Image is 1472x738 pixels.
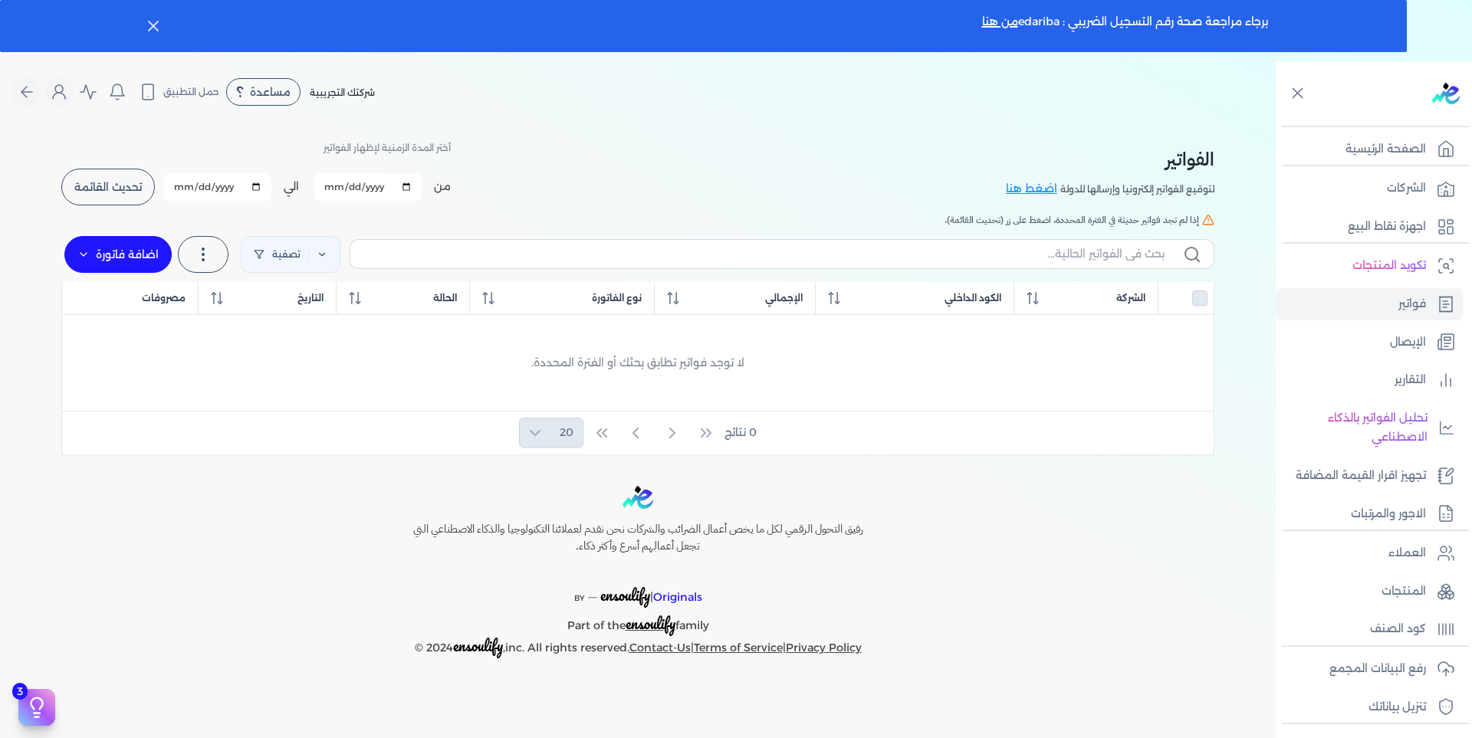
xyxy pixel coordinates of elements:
p: العملاء [1388,543,1426,563]
p: تنزيل بياناتك [1368,697,1426,717]
label: اضافة فاتورة [64,236,172,273]
a: الإيصال [1276,326,1463,359]
p: برجاء مراجعة صحة رقم التسجيل الضريبي : edariba [982,12,1268,40]
a: اجهزة نقاط البيع [1276,211,1463,243]
a: تحليل الفواتير بالذكاء الاصطناعي [1276,402,1463,454]
span: الحالة [433,291,457,305]
a: رفع البيانات المجمع [1276,653,1463,685]
span: تحديث القائمة [74,182,142,192]
span: شركتك التجريبية [310,87,375,98]
span: الشركة [1116,291,1145,305]
a: تصفية [241,236,340,273]
span: BY [574,593,585,603]
div: مساعدة [226,78,301,106]
a: تنزيل بياناتك [1276,691,1463,723]
label: من [434,179,451,195]
p: © 2024 ,inc. All rights reserved. | | [380,636,895,658]
h6: رفيق التحول الرقمي لكل ما يخص أعمال الضرائب والشركات نحن نقدم لعملائنا التكنولوجيا والذكاء الاصطن... [380,521,895,554]
p: رفع البيانات المجمع [1329,659,1426,679]
a: الشركات [1276,172,1463,205]
a: تكويد المنتجات [1276,250,1463,282]
button: 3 [18,689,55,726]
span: نوع الفاتورة [592,291,642,305]
span: 3 [12,683,28,700]
sup: __ [588,589,597,599]
a: من هنا [982,15,1018,28]
button: حمل التطبيق [135,79,223,105]
a: تجهيز اقرار القيمة المضافة [1276,460,1463,492]
span: ensoulify [453,634,503,658]
p: الإيصال [1390,333,1426,353]
p: لتوقيع الفواتير إلكترونيا وإرسالها للدولة [1060,179,1214,199]
span: مصروفات [142,291,186,305]
span: حمل التطبيق [163,85,219,99]
span: ensoulify [626,612,675,635]
span: ensoulify [600,583,650,607]
span: الإجمالي [765,291,803,305]
p: تكويد المنتجات [1352,256,1426,276]
input: بحث في الفواتير الحالية... [363,246,1165,262]
label: الي [284,179,299,195]
p: التقارير [1395,370,1426,390]
a: ensoulify [626,618,675,632]
a: المنتجات [1276,576,1463,608]
img: logo [623,486,653,510]
a: Privacy Policy [786,641,862,654]
span: Originals [653,590,702,604]
a: العملاء [1276,537,1463,569]
span: 0 نتائج [724,425,757,441]
a: Contact-Us [629,641,691,654]
a: الصفحة الرئيسية [1276,133,1463,166]
p: الشركات [1387,179,1426,198]
a: Terms of Service [694,641,783,654]
a: كود الصنف [1276,613,1463,645]
p: الصفحة الرئيسية [1345,139,1426,159]
span: إذا لم تجد فواتير حديثة في الفترة المحددة، اضغط على زر (تحديث القائمة). [945,213,1199,227]
a: فواتير [1276,288,1463,320]
div: لا توجد فواتير تطابق بحثك أو الفترة المحددة. [74,324,1201,402]
a: الاجور والمرتبات [1276,498,1463,530]
img: logo [1432,83,1460,104]
p: أختر المدة الزمنية لإظهار الفواتير [324,138,451,158]
p: اجهزة نقاط البيع [1348,217,1426,237]
p: المنتجات [1382,582,1426,602]
p: فواتير [1398,294,1426,314]
span: التاريخ [297,291,324,305]
button: تحديث القائمة [61,169,155,205]
p: تحليل الفواتير بالذكاء الاصطناعي [1283,408,1428,448]
p: Part of the family [380,608,895,636]
span: مساعدة [250,87,291,97]
p: | [380,567,895,608]
p: تجهيز اقرار القيمة المضافة [1296,466,1426,486]
h2: الفواتير [1006,146,1214,173]
span: الكود الداخلي [945,291,1001,305]
a: التقارير [1276,364,1463,396]
a: اضغط هنا [1006,181,1060,198]
p: كود الصنف [1370,619,1426,639]
p: الاجور والمرتبات [1351,504,1426,524]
